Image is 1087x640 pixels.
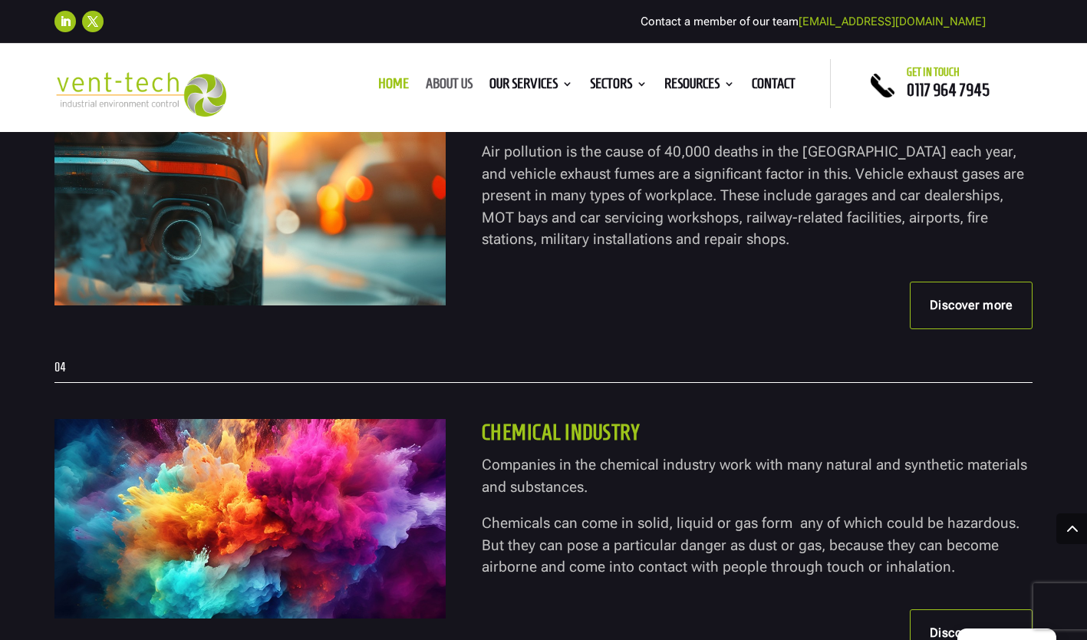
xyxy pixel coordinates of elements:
a: Discover more [910,282,1033,329]
a: About us [426,78,473,95]
a: Home [378,78,409,95]
img: AdobeStock_779715964 [54,106,446,305]
p: Air pollution is the cause of 40,000 deaths in the [GEOGRAPHIC_DATA] each year, and vehicle exhau... [482,141,1033,251]
a: Contact [752,78,795,95]
a: Our Services [489,78,573,95]
a: 0117 964 7945 [907,81,990,99]
a: [EMAIL_ADDRESS][DOMAIN_NAME] [799,15,986,28]
p: 04 [54,361,1033,374]
p: Companies in the chemical industry work with many natural and synthetic materials and substances. [482,454,1033,513]
h5: Chemical industry [482,419,1033,454]
img: 2023-09-27T08_35_16.549ZVENT-TECH---Clear-background [54,72,226,117]
span: Contact a member of our team [641,15,986,28]
a: Resources [664,78,735,95]
a: Sectors [590,78,647,95]
a: Follow on LinkedIn [54,11,76,32]
p: Chemicals can come in solid, liquid or gas form any of which could be hazardous. But they can pos... [482,513,1033,579]
span: Get in touch [907,66,960,78]
a: Follow on X [82,11,104,32]
img: AdobeStock_603525449 [54,419,446,619]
